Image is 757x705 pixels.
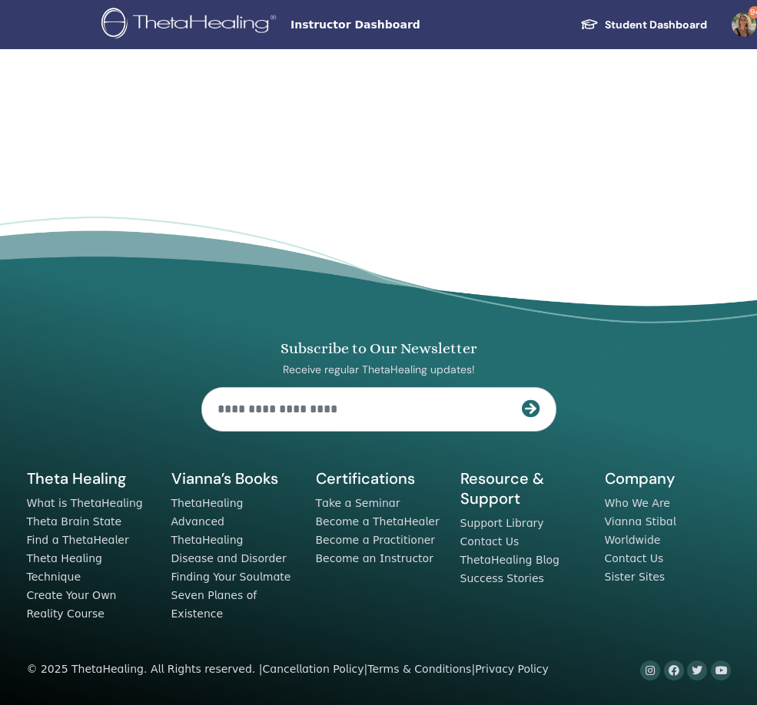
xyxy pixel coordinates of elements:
[460,517,544,529] a: Support Library
[171,515,244,546] a: Advanced ThetaHealing
[316,552,433,564] a: Become an Instructor
[27,534,129,546] a: Find a ThetaHealer
[460,535,520,548] a: Contact Us
[171,497,244,509] a: ThetaHealing
[460,572,544,584] a: Success Stories
[101,8,281,42] img: logo.png
[568,11,719,39] a: Student Dashboard
[316,468,442,488] h5: Certifications
[27,660,549,679] div: © 2025 ThetaHealing. All Rights reserved. | | |
[201,339,556,357] h4: Subscribe to Our Newsletter
[605,552,664,564] a: Contact Us
[460,468,586,508] h5: Resource & Support
[27,497,143,509] a: What is ThetaHealing
[316,534,436,546] a: Become a Practitioner
[171,589,257,620] a: Seven Planes of Existence
[605,571,666,583] a: Sister Sites
[316,515,440,528] a: Become a ThetaHealer
[171,468,297,488] h5: Vianna’s Books
[367,663,471,675] a: Terms & Conditions
[262,663,364,675] a: Cancellation Policy
[316,497,400,509] a: Take a Seminar
[605,497,670,509] a: Who We Are
[580,18,599,31] img: graduation-cap-white.svg
[201,362,556,376] p: Receive regular ThetaHealing updates!
[605,534,661,546] a: Worldwide
[460,554,559,566] a: ThetaHealing Blog
[27,468,153,488] h5: Theta Healing
[732,12,756,37] img: default.png
[475,663,549,675] a: Privacy Policy
[27,515,122,528] a: Theta Brain State
[171,571,291,583] a: Finding Your Soulmate
[291,17,521,33] span: Instructor Dashboard
[27,552,102,583] a: Theta Healing Technique
[171,552,287,564] a: Disease and Disorder
[605,468,731,488] h5: Company
[605,515,676,528] a: Vianna Stibal
[27,589,117,620] a: Create Your Own Reality Course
